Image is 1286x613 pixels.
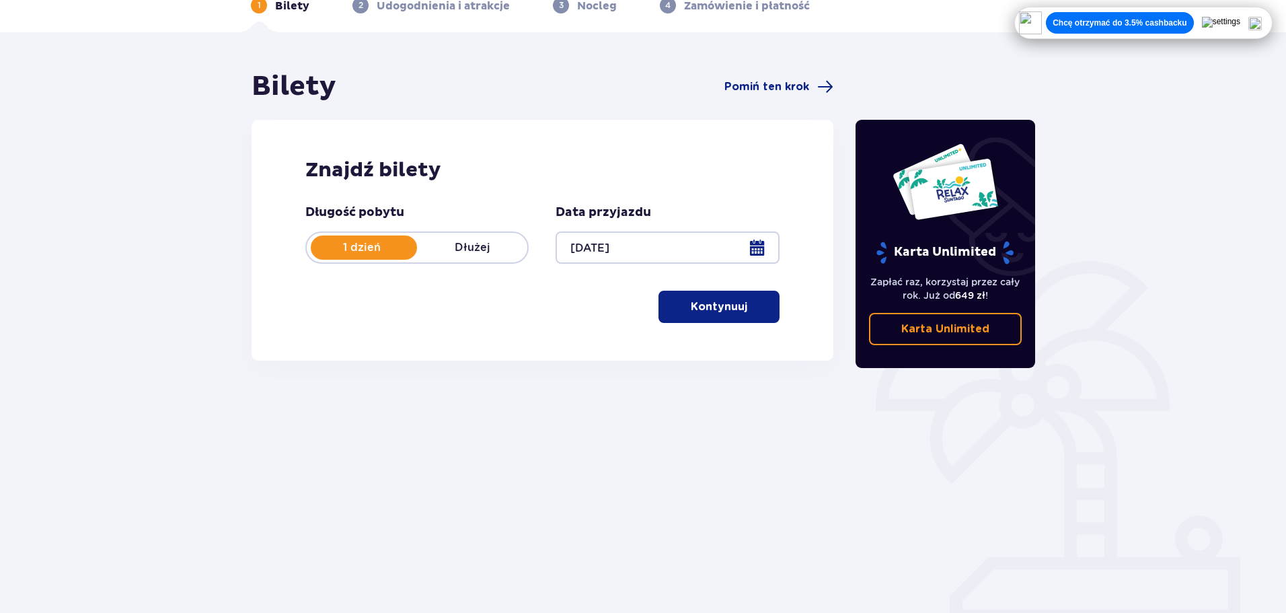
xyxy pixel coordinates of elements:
p: Dłużej [417,240,527,255]
h2: Znajdź bilety [305,157,780,183]
p: Data przyjazdu [556,205,651,221]
h1: Bilety [252,70,336,104]
p: 1 dzień [307,240,417,255]
p: Karta Unlimited [875,241,1015,264]
button: Kontynuuj [658,291,780,323]
p: Kontynuuj [691,299,747,314]
p: Karta Unlimited [901,322,989,336]
a: Pomiń ten krok [724,79,833,95]
p: Zapłać raz, korzystaj przez cały rok. Już od ! [869,275,1022,302]
a: Karta Unlimited [869,313,1022,345]
span: 649 zł [955,290,985,301]
p: Długość pobytu [305,205,404,221]
span: Pomiń ten krok [724,79,809,94]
